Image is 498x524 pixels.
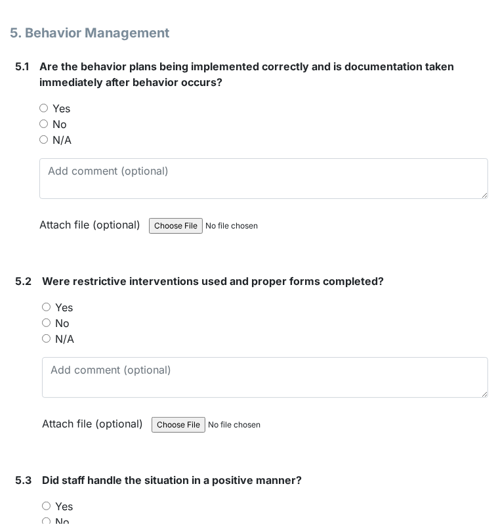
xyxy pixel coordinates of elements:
[52,100,70,116] label: Yes
[52,132,72,148] label: N/A
[39,60,454,89] span: Are the behavior plans being implemented correctly and is documentation taken immediately after b...
[39,209,146,232] label: Attach file (optional)
[39,135,48,144] input: N/A
[10,23,488,43] h1: 5. Behavior Management
[55,299,73,315] label: Yes
[55,498,73,514] label: Yes
[15,472,31,488] label: 5.3
[42,408,148,431] label: Attach file (optional)
[42,303,51,311] input: Yes
[42,334,51,343] input: N/A
[15,273,31,289] label: 5.2
[39,120,48,128] input: No
[52,116,67,132] label: No
[42,274,384,288] span: Were restrictive interventions used and proper forms completed?
[42,502,51,510] input: Yes
[42,473,302,487] span: Did staff handle the situation in a positive manner?
[55,331,74,347] label: N/A
[39,104,48,112] input: Yes
[55,315,70,331] label: No
[42,318,51,327] input: No
[15,58,29,74] label: 5.1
